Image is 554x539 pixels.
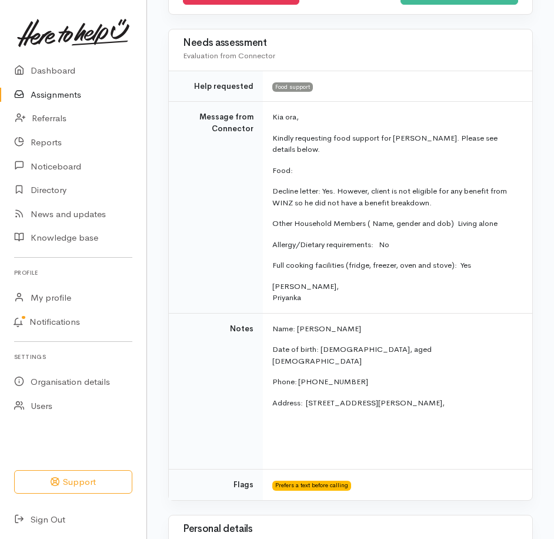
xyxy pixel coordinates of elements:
[14,470,132,494] button: Support
[272,259,518,271] p: Full cooking facilities (fridge, freezer, oven and stove): Yes
[272,132,518,155] p: Kindly requesting food support for [PERSON_NAME]. Please see details below.
[272,281,518,292] div: [PERSON_NAME],
[272,377,368,387] span: Phone: [PHONE_NUMBER]
[183,524,518,535] h3: Personal details
[169,102,263,314] td: Message from Connector
[272,185,518,208] p: Decline letter: Yes. However, client is not eligible for any benefit from WINZ so he did not have...
[272,344,432,366] span: Date of birth: [DEMOGRAPHIC_DATA], aged [DEMOGRAPHIC_DATA]
[272,165,518,177] p: Food:
[169,470,263,500] td: Flags
[272,398,445,408] span: Address: [STREET_ADDRESS][PERSON_NAME],
[272,111,518,123] p: Kia ora,
[272,218,518,229] p: Other Household Members ( Name, gender and dob) Living alone
[272,323,518,335] p: Name: [PERSON_NAME]
[169,71,263,102] td: Help requested
[272,239,518,251] p: Allergy/Dietary requirements: No
[272,292,518,304] div: Priyanka
[183,51,275,61] span: Evaluation from Connector
[272,481,351,490] span: Prefers a text before calling
[14,265,132,281] h6: Profile
[272,82,313,92] span: Food support
[183,38,518,49] h3: Needs assessment
[14,349,132,365] h6: Settings
[169,313,263,470] td: Notes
